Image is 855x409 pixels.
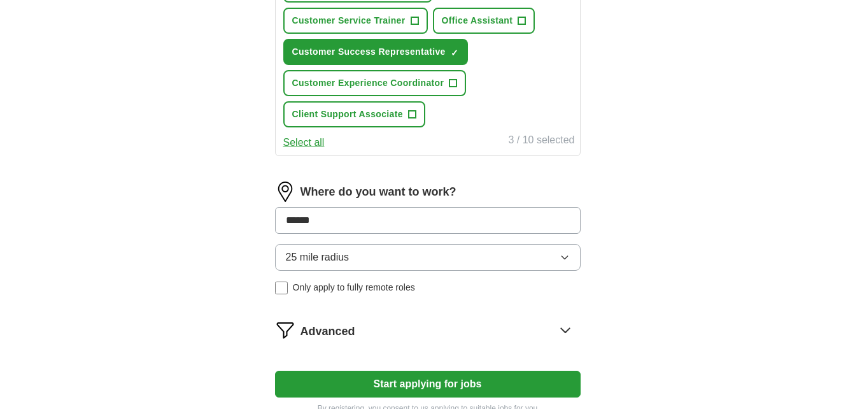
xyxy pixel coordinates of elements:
[283,101,425,127] button: Client Support Associate
[300,183,456,201] label: Where do you want to work?
[275,244,581,271] button: 25 mile radius
[292,14,406,27] span: Customer Service Trainer
[292,108,403,121] span: Client Support Associate
[451,48,458,58] span: ✓
[433,8,535,34] button: Office Assistant
[292,45,446,59] span: Customer Success Representative
[442,14,513,27] span: Office Assistant
[283,39,468,65] button: Customer Success Representative✓
[275,371,581,398] button: Start applying for jobs
[293,281,415,294] span: Only apply to fully remote roles
[275,282,288,294] input: Only apply to fully remote roles
[283,135,325,150] button: Select all
[292,76,444,90] span: Customer Experience Coordinator
[283,8,428,34] button: Customer Service Trainer
[286,250,350,265] span: 25 mile radius
[508,133,574,150] div: 3 / 10 selected
[275,182,295,202] img: location.png
[300,323,355,340] span: Advanced
[275,320,295,340] img: filter
[283,70,467,96] button: Customer Experience Coordinator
